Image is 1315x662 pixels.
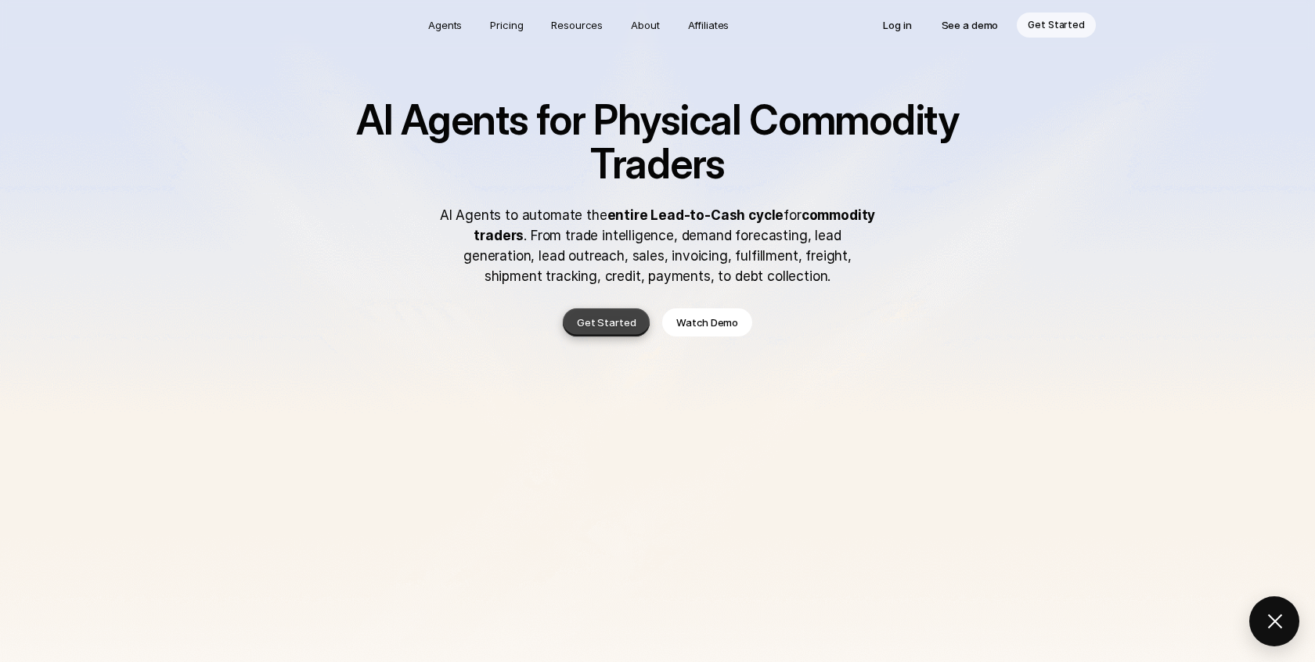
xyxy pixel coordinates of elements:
[577,315,636,330] p: Get Started
[872,13,922,38] a: Log in
[631,17,659,33] p: About
[676,315,738,330] p: Watch Demo
[542,13,612,38] a: Resources
[679,13,739,38] a: Affiliates
[607,207,784,223] strong: entire Lead-to-Cash cycle
[1017,13,1096,38] a: Get Started
[883,17,911,33] p: Log in
[438,205,877,286] p: AI Agents to automate the for . From trade intelligence, demand forecasting, lead generation, lea...
[551,17,603,33] p: Resources
[563,308,650,336] a: Get Started
[419,13,471,38] a: Agents
[313,99,1002,186] h1: AI Agents for Physical Commodity Traders
[481,13,532,38] a: Pricing
[621,13,668,38] a: About
[490,17,523,33] p: Pricing
[942,17,999,33] p: See a demo
[428,17,462,33] p: Agents
[1028,17,1085,33] p: Get Started
[688,17,730,33] p: Affiliates
[931,13,1010,38] a: See a demo
[662,308,752,336] a: Watch Demo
